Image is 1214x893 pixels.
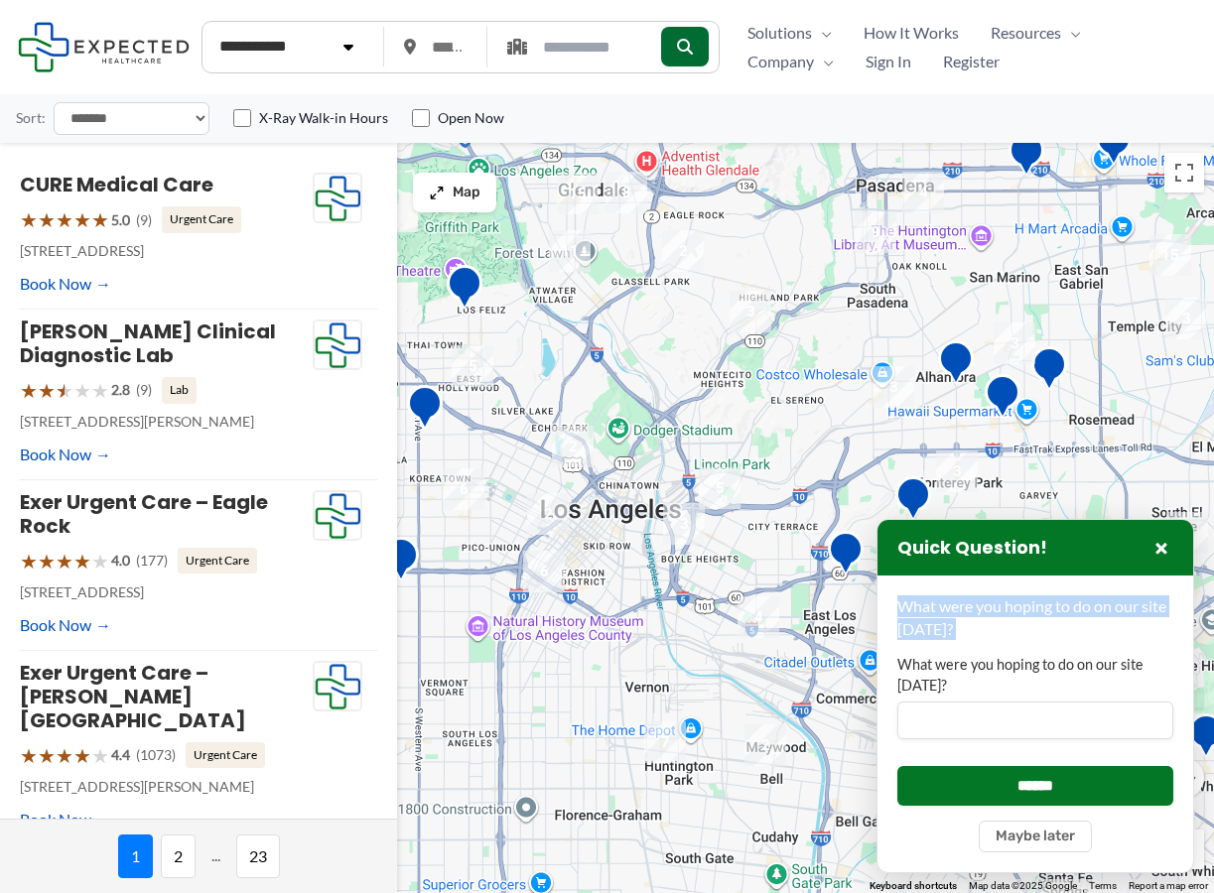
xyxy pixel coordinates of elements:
[662,230,704,272] div: 2
[111,548,130,574] span: 4.0
[111,742,130,768] span: 4.4
[870,879,957,893] button: Keyboard shortcuts
[20,488,268,540] a: Exer Urgent Care – Eagle Rock
[744,724,786,766] div: 2
[38,201,56,238] span: ★
[452,345,493,387] div: 5
[738,596,779,638] div: 4
[73,201,91,238] span: ★
[897,537,1047,560] h3: Quick Question!
[855,211,896,253] div: 9
[848,18,975,48] a: How It Works
[20,171,213,198] a: CURE Medical Care
[1089,880,1117,891] a: Terms (opens in new tab)
[56,201,73,238] span: ★
[897,655,1173,696] label: What were you hoping to do on our site [DATE]?
[314,491,361,541] img: Expected Healthcare Logo
[136,377,152,403] span: (9)
[16,105,46,131] label: Sort:
[1061,18,1081,48] span: Menu Toggle
[20,774,313,800] p: [STREET_ADDRESS][PERSON_NAME]
[747,47,814,76] span: Company
[1031,346,1067,397] div: Diagnostic Medical Group
[1149,234,1191,276] div: 15
[975,18,1097,48] a: ResourcesMenu Toggle
[38,737,56,774] span: ★
[812,18,832,48] span: Menu Toggle
[606,172,647,213] div: 8
[38,372,56,409] span: ★
[873,366,914,408] div: 3
[730,291,771,332] div: 3
[136,742,176,768] span: (1073)
[644,721,686,763] div: 7
[111,377,130,403] span: 2.8
[20,269,111,299] a: Book Now
[136,207,152,233] span: (9)
[429,185,445,200] img: Maximize
[850,47,927,76] a: Sign In
[979,821,1092,852] button: Maybe later
[1166,512,1208,554] div: 2
[1096,121,1132,172] div: PM Pediatric Urgent Care
[38,543,56,579] span: ★
[1165,298,1207,339] div: 3
[259,108,388,128] label: X-Ray Walk-in Hours
[161,834,196,878] span: 2
[527,493,569,535] div: 2
[20,543,38,579] span: ★
[118,834,153,878] span: 1
[20,737,38,774] span: ★
[162,377,197,403] span: Lab
[447,265,482,316] div: Hd Diagnostic Imaging
[56,372,73,409] span: ★
[136,548,168,574] span: (177)
[20,610,111,640] a: Book Now
[732,47,850,76] a: CompanyMenu Toggle
[453,185,480,201] span: Map
[20,805,111,834] a: Book Now
[936,450,978,492] div: 3
[73,372,91,409] span: ★
[523,551,565,592] div: 6
[552,426,594,467] div: 2
[1009,132,1044,183] div: Huntington Hospital
[56,543,73,579] span: ★
[20,409,313,435] p: [STREET_ADDRESS][PERSON_NAME]
[994,322,1035,364] div: 3
[1164,153,1204,192] button: Toggle fullscreen view
[186,742,265,768] span: Urgent Care
[91,543,109,579] span: ★
[314,174,361,223] img: Expected Healthcare Logo
[20,201,38,238] span: ★
[162,206,241,232] span: Urgent Care
[699,467,741,509] div: 5
[413,173,496,212] button: Map
[1153,784,1195,826] div: 2
[73,543,91,579] span: ★
[828,531,864,581] div: Edward R. Roybal Comprehensive Health Center
[549,230,591,272] div: 11
[864,18,959,48] span: How It Works
[938,340,974,391] div: Pacific Medical Imaging
[203,834,228,878] span: ...
[20,440,111,469] a: Book Now
[314,320,361,370] img: Expected Healthcare Logo
[814,47,834,76] span: Menu Toggle
[866,47,911,76] span: Sign In
[732,18,848,48] a: SolutionsMenu Toggle
[91,372,109,409] span: ★
[56,737,73,774] span: ★
[20,372,38,409] span: ★
[1129,880,1208,891] a: Report a map error
[897,595,1173,640] p: What were you hoping to do on our site [DATE]?
[991,18,1061,48] span: Resources
[443,468,484,510] div: 6
[20,659,246,734] a: Exer Urgent Care – [PERSON_NAME][GEOGRAPHIC_DATA]
[18,22,190,72] img: Expected Healthcare Logo - side, dark font, small
[236,834,280,878] span: 23
[557,173,599,214] div: 15
[20,579,313,605] p: [STREET_ADDRESS]
[985,374,1020,425] div: Synergy Imaging Center
[438,108,504,128] label: Open Now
